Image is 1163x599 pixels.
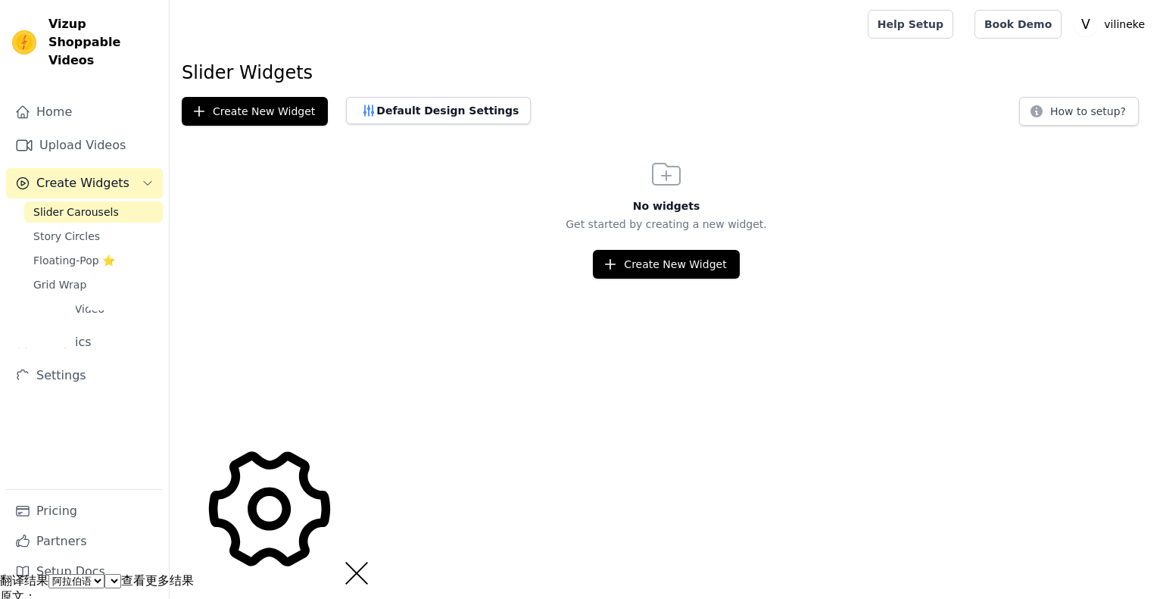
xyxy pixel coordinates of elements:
h3: No widgets [170,198,1163,214]
a: Book Demo [974,10,1062,39]
span: Vizup Shoppable Videos [48,15,157,70]
a: Upload Videos [6,130,163,161]
a: Story Circles [24,226,163,247]
span: Slider Carousels [33,204,119,220]
img: Vizup [12,30,36,55]
a: Grid Wrap [24,274,163,295]
span: Floating-Pop ⭐ [33,253,115,268]
a: Home [6,97,163,127]
p: Get started by creating a new widget. [170,217,1163,232]
button: V vilineke [1074,11,1151,38]
button: Default Design Settings [346,97,531,124]
span: Grid Wrap [33,277,86,292]
span: Create Widgets [36,174,129,192]
span: Story Circles [33,229,100,244]
button: Create New Widget [182,97,328,126]
button: Create New Widget [593,250,739,279]
h1: Slider Widgets [182,61,1151,85]
a: Help Setup [868,10,953,39]
a: Slider Carousels [24,201,163,223]
p: vilineke [1098,11,1151,38]
button: How to setup? [1019,97,1139,126]
a: How to setup? [1019,108,1139,122]
a: Floating-Pop ⭐ [24,250,163,271]
button: Create Widgets [6,168,163,198]
text: V [1081,17,1090,32]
